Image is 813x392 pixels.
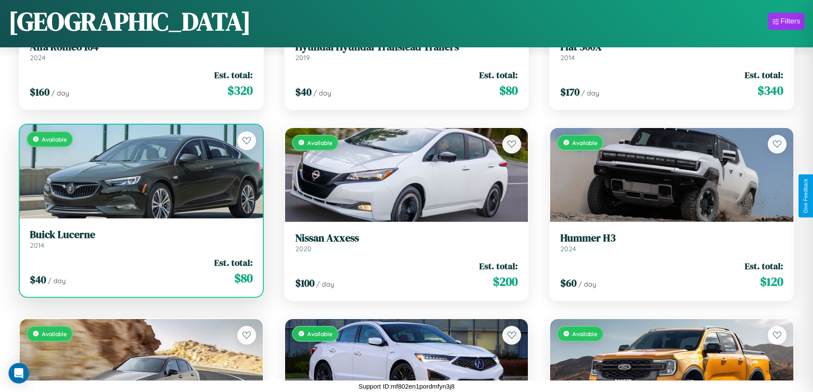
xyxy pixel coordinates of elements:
[214,256,253,269] span: Est. total:
[307,330,332,337] span: Available
[295,53,310,62] span: 2019
[758,82,783,99] span: $ 340
[560,244,576,253] span: 2024
[760,273,783,290] span: $ 120
[295,232,518,244] h3: Nissan Axxess
[30,273,46,287] span: $ 40
[479,69,518,81] span: Est. total:
[479,260,518,272] span: Est. total:
[51,89,69,97] span: / day
[30,41,253,53] h3: Alfa Romeo 164
[295,41,518,53] h3: Hyundai Hyundai Translead Trailers
[560,85,580,99] span: $ 170
[358,380,455,392] p: Support ID: mf802en1pordmfyn3j8
[42,136,67,143] span: Available
[9,4,251,39] h1: [GEOGRAPHIC_DATA]
[803,179,809,213] div: Give Feedback
[745,260,783,272] span: Est. total:
[560,232,783,244] h3: Hummer H3
[560,41,783,62] a: Fiat 500X2014
[581,89,599,97] span: / day
[316,280,334,288] span: / day
[572,330,597,337] span: Available
[493,273,518,290] span: $ 200
[560,276,577,290] span: $ 60
[560,232,783,253] a: Hummer H32024
[560,53,575,62] span: 2014
[295,232,518,253] a: Nissan Axxess2020
[30,85,50,99] span: $ 160
[214,69,253,81] span: Est. total:
[295,41,518,62] a: Hyundai Hyundai Translead Trailers2019
[30,229,253,250] a: Buick Lucerne2014
[768,13,804,30] button: Filters
[313,89,331,97] span: / day
[30,229,253,241] h3: Buick Lucerne
[295,244,312,253] span: 2020
[42,330,67,337] span: Available
[9,363,29,383] div: Open Intercom Messenger
[745,69,783,81] span: Est. total:
[234,270,253,287] span: $ 80
[781,17,800,26] div: Filters
[30,241,44,250] span: 2014
[48,276,66,285] span: / day
[295,276,315,290] span: $ 100
[572,139,597,146] span: Available
[227,82,253,99] span: $ 320
[578,280,596,288] span: / day
[307,139,332,146] span: Available
[499,82,518,99] span: $ 80
[30,41,253,62] a: Alfa Romeo 1642024
[295,85,312,99] span: $ 40
[560,41,783,53] h3: Fiat 500X
[30,53,46,62] span: 2024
